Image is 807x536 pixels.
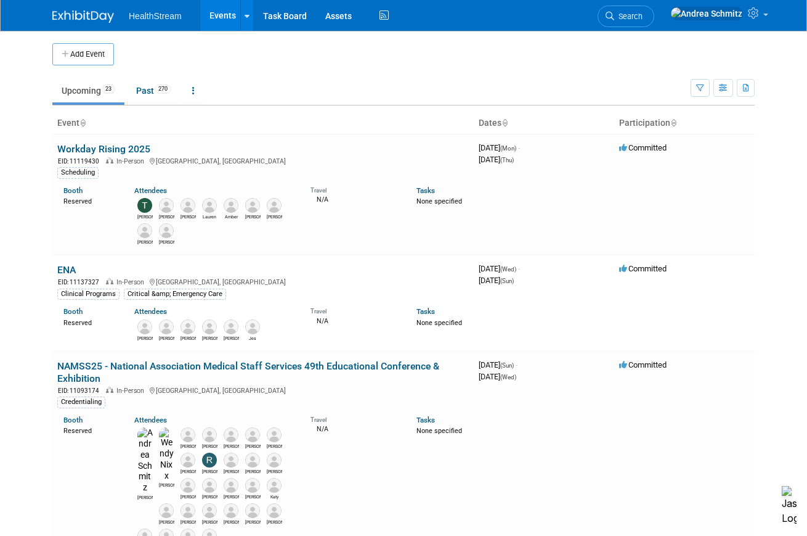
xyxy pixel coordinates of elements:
th: Dates [474,113,614,134]
span: (Thu) [500,157,514,163]
a: Sort by Start Date [501,118,508,128]
button: Add Event [52,43,114,65]
a: Tasks [416,307,435,316]
a: ENA [57,264,76,276]
div: Angela Beardsley [245,518,261,526]
a: Upcoming23 [52,79,124,102]
img: Andrea Schmitz [137,427,153,493]
span: - [516,360,517,369]
span: - [518,143,520,152]
img: Amber Walker [224,198,238,213]
div: Sadie Welch [245,468,261,475]
div: Jackie Jones [224,518,239,526]
div: Reserved [63,424,116,435]
a: Booth [63,186,83,195]
div: Clinical Programs [57,289,120,300]
img: Chris Gann [202,478,217,493]
span: Committed [619,360,667,369]
span: [DATE] [479,264,520,273]
div: Jenny Goodwin [267,213,282,220]
div: N/A [310,194,398,204]
img: Jenny Goodwin [267,198,282,213]
span: (Sun) [500,278,514,284]
div: Amy Kleist [224,468,239,475]
img: Wendy Nixx [159,427,174,481]
span: (Wed) [500,374,516,381]
div: Kevin O'Hara [180,213,196,220]
div: Reserved [63,316,116,328]
span: [DATE] [479,360,517,369]
div: Amy White [137,238,153,245]
img: John Dymond [245,198,260,213]
div: Credentialing [57,397,105,408]
div: John Dymond [245,213,261,220]
span: Search [614,12,643,21]
div: Bryan Robbins [180,442,196,450]
span: None specified [416,319,462,327]
img: Logan Blackfan [137,320,152,334]
img: Angela Beardsley [245,503,260,518]
img: Sarah Cassidy [245,478,260,493]
div: Reserved [63,195,116,206]
a: Booth [63,416,83,424]
span: (Mon) [500,145,516,152]
img: Kameron Staten [224,320,238,334]
img: Amy Kleist [224,453,238,468]
span: 270 [155,85,171,94]
div: Aaron Faber [267,468,282,475]
div: Critical &amp; Emergency Care [124,289,226,300]
div: Travel [310,412,398,424]
span: [DATE] [479,155,514,164]
img: Jennie Julius [245,427,260,442]
img: Amy White [137,223,152,238]
div: Doug Keyes [159,238,174,245]
span: [DATE] [479,276,514,285]
span: (Sun) [500,362,514,369]
a: Attendees [134,186,167,195]
th: Participation [614,113,755,134]
a: Attendees [134,307,167,316]
div: Jen Grijalva [180,518,196,526]
a: NAMSS25 - National Association Medical Staff Services 49th Educational Conference & Exhibition [57,360,439,384]
div: [GEOGRAPHIC_DATA], [GEOGRAPHIC_DATA] [57,155,469,166]
div: Joanna Juergens [202,518,217,526]
img: Kimberly Pantoja [202,320,217,334]
img: Aaron Faber [267,453,282,468]
div: Kameron Staten [224,334,239,342]
img: Chris Gann [159,198,174,213]
span: EID: 11119430 [58,158,104,165]
img: Rochelle Celik [202,453,217,468]
div: Tiffany Tuetken [137,213,153,220]
span: 23 [102,85,115,94]
div: Rachel Fridja [159,334,174,342]
img: Jen Grijalva [180,503,195,518]
img: In-Person Event [106,278,113,284]
div: N/A [310,316,398,326]
span: In-Person [116,387,148,395]
span: (Wed) [500,266,516,273]
img: Doug Keyes [159,223,174,238]
img: Joanna Juergens [202,503,217,518]
span: EID: 11137327 [58,279,104,286]
span: In-Person [116,157,148,165]
span: [DATE] [479,143,520,152]
img: Kevin O'Hara [180,198,195,213]
div: Katy Young [267,493,282,500]
img: Reuben Faber [202,427,217,442]
div: Reuben Faber [202,442,217,450]
div: Amber Walker [224,213,239,220]
img: Brianna Gabriel [180,453,195,468]
div: Lauren Stirling [202,213,217,220]
img: In-Person Event [106,387,113,393]
div: [GEOGRAPHIC_DATA], [GEOGRAPHIC_DATA] [57,276,469,287]
img: Rachel Fridja [159,320,174,334]
div: Chris Gann [202,493,217,500]
img: Brandi Zevenbergen [224,478,238,493]
a: Past270 [127,79,180,102]
img: Katy Young [267,478,282,493]
div: Travel [310,303,398,315]
span: [DATE] [479,372,516,381]
img: Jes Walker [245,320,260,334]
img: Lauren Stirling [202,198,217,213]
th: Event [52,113,474,134]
